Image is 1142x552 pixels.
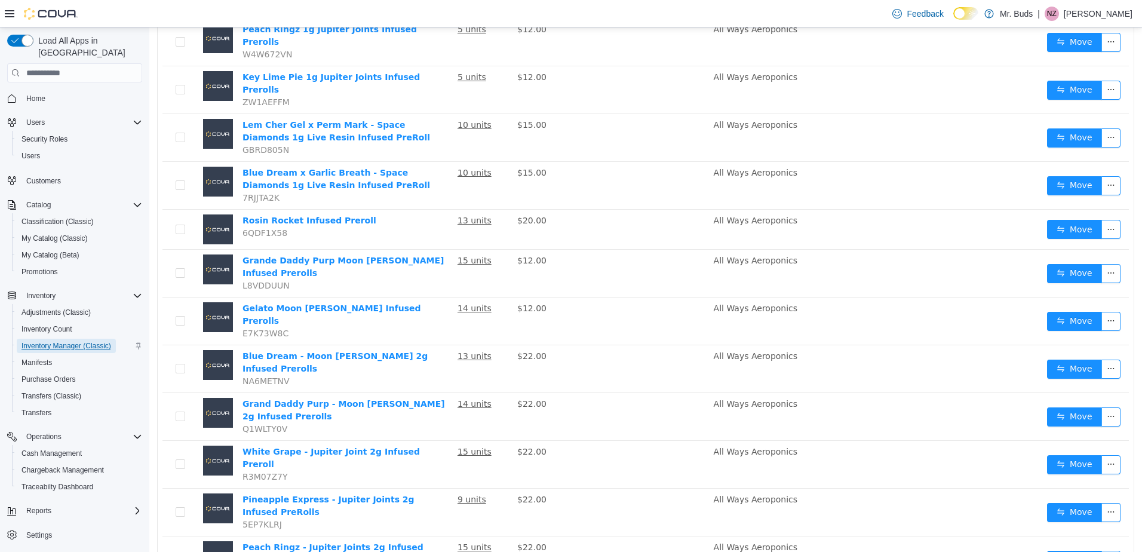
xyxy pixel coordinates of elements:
[898,53,953,72] button: icon: swapMove
[17,389,142,403] span: Transfers (Classic)
[22,198,56,212] button: Catalog
[22,198,142,212] span: Catalog
[22,528,142,542] span: Settings
[12,321,147,338] button: Inventory Count
[17,231,93,246] a: My Catalog (Classic)
[898,101,953,120] button: icon: swapMove
[368,276,397,286] span: $12.00
[368,188,397,198] span: $20.00
[22,324,72,334] span: Inventory Count
[93,301,139,311] span: E7K73W8C
[22,430,66,444] button: Operations
[26,530,52,540] span: Settings
[22,250,79,260] span: My Catalog (Beta)
[308,140,342,150] u: 10 units
[952,332,971,351] button: icon: ellipsis
[17,214,99,229] a: Classification (Classic)
[898,149,953,168] button: icon: swapMove
[17,305,96,320] a: Adjustments (Classic)
[22,504,142,518] span: Reports
[93,228,295,250] a: Grande Daddy Purp Moon [PERSON_NAME] Infused Prerolls
[17,248,84,262] a: My Catalog (Beta)
[1064,7,1132,21] p: [PERSON_NAME]
[564,515,649,525] span: All Ways Aeroponics
[22,504,56,518] button: Reports
[93,349,140,358] span: NA6METNV
[1045,7,1059,21] div: Norman Zoelzer
[12,388,147,404] button: Transfers (Classic)
[308,45,337,54] u: 5 units
[17,132,72,146] a: Security Roles
[93,188,227,198] a: Rosin Rocket Infused Preroll
[93,253,140,263] span: L8VDDUUN
[22,234,88,243] span: My Catalog (Classic)
[22,115,50,130] button: Users
[564,45,649,54] span: All Ways Aeroponics
[93,70,140,79] span: ZW1AEFFM
[17,322,142,336] span: Inventory Count
[22,134,67,144] span: Security Roles
[17,406,56,420] a: Transfers
[907,8,943,20] span: Feedback
[26,200,51,210] span: Catalog
[17,406,142,420] span: Transfers
[2,502,147,519] button: Reports
[12,354,147,371] button: Manifests
[17,265,63,279] a: Promotions
[54,139,84,169] img: Blue Dream x Garlic Breath - Space Diamonds 1g Live Resin Infused PreRoll placeholder
[22,430,142,444] span: Operations
[17,372,81,387] a: Purchase Orders
[22,375,76,384] span: Purchase Orders
[93,140,281,162] a: Blue Dream x Garlic Breath - Space Diamonds 1g Live Resin Infused PreRoll
[2,428,147,445] button: Operations
[22,289,60,303] button: Inventory
[26,506,51,516] span: Reports
[17,265,142,279] span: Promotions
[22,115,142,130] span: Users
[12,148,147,164] button: Users
[93,93,281,115] a: Lem Cher Gel x Perm Mark - Space Diamonds 1g Live Resin Infused PreRoll
[952,523,971,542] button: icon: ellipsis
[17,389,86,403] a: Transfers (Classic)
[17,214,142,229] span: Classification (Classic)
[952,237,971,256] button: icon: ellipsis
[54,187,84,217] img: Rosin Rocket Infused Preroll placeholder
[93,467,265,489] a: Pineapple Express - Jupiter Joints 2g Infused PreRolls
[308,93,342,102] u: 10 units
[22,482,93,492] span: Traceabilty Dashboard
[564,93,649,102] span: All Ways Aeroponics
[898,5,953,24] button: icon: swapMove
[308,419,342,429] u: 15 units
[17,322,77,336] a: Inventory Count
[12,404,147,421] button: Transfers
[952,53,971,72] button: icon: ellipsis
[17,339,142,353] span: Inventory Manager (Classic)
[308,188,342,198] u: 13 units
[12,247,147,263] button: My Catalog (Beta)
[564,467,649,477] span: All Ways Aeroponics
[17,339,116,353] a: Inventory Manager (Classic)
[54,227,84,257] img: Grande Daddy Purp Moon Landers Infused Prerolls placeholder
[93,276,272,298] a: Gelato Moon [PERSON_NAME] Infused Prerolls
[17,463,109,477] a: Chargeback Management
[308,467,337,477] u: 9 units
[17,463,142,477] span: Chargeback Management
[12,445,147,462] button: Cash Management
[2,197,147,213] button: Catalog
[1037,7,1040,21] p: |
[17,132,142,146] span: Security Roles
[22,408,51,418] span: Transfers
[17,149,142,163] span: Users
[368,93,397,102] span: $15.00
[22,217,94,226] span: Classification (Classic)
[93,45,271,67] a: Key Lime Pie 1g Jupiter Joints Infused Prerolls
[17,372,142,387] span: Purchase Orders
[22,267,58,277] span: Promotions
[93,419,271,441] a: White Grape - Jupiter Joint 2g Infused Preroll
[368,324,397,333] span: $22.00
[12,371,147,388] button: Purchase Orders
[898,428,953,447] button: icon: swapMove
[54,514,84,544] img: Peach Ringz - Jupiter Joints 2g Infused Prerolls placeholder
[54,91,84,121] img: Lem Cher Gel x Perm Mark - Space Diamonds 1g Live Resin Infused PreRoll placeholder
